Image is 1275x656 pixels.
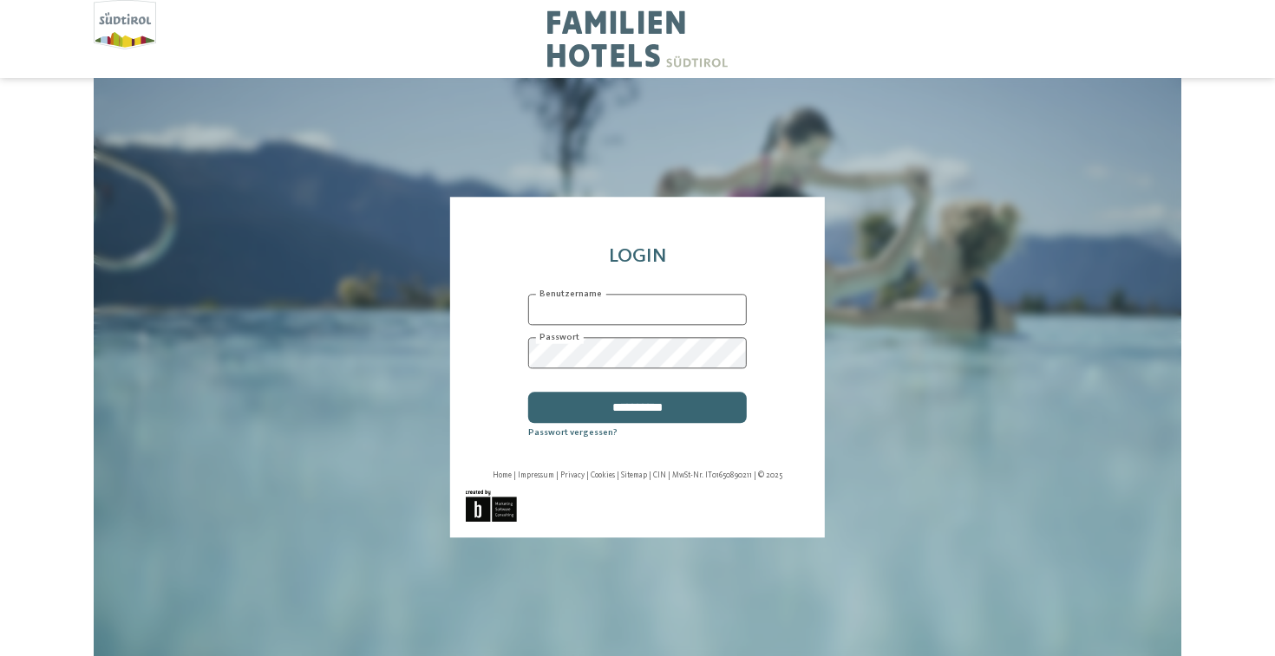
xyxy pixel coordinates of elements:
[556,472,559,480] span: |
[649,472,651,480] span: |
[672,472,752,480] span: MwSt-Nr. IT01650890211
[668,472,670,480] span: |
[536,330,584,343] label: Passwort
[609,247,666,266] span: Login
[513,472,516,480] span: |
[560,472,585,480] a: Privacy
[591,472,615,480] a: Cookies
[758,472,782,480] span: © 2025
[466,490,517,522] img: Brandnamic GmbH | Leading Hospitality Solutions
[617,472,619,480] span: |
[536,288,606,301] label: Benutzername
[528,429,618,438] a: Passwort vergessen?
[586,472,589,480] span: |
[518,472,554,480] a: Impressum
[621,472,647,480] a: Sitemap
[493,472,512,480] a: Home
[653,472,666,480] a: CIN
[754,472,756,480] span: |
